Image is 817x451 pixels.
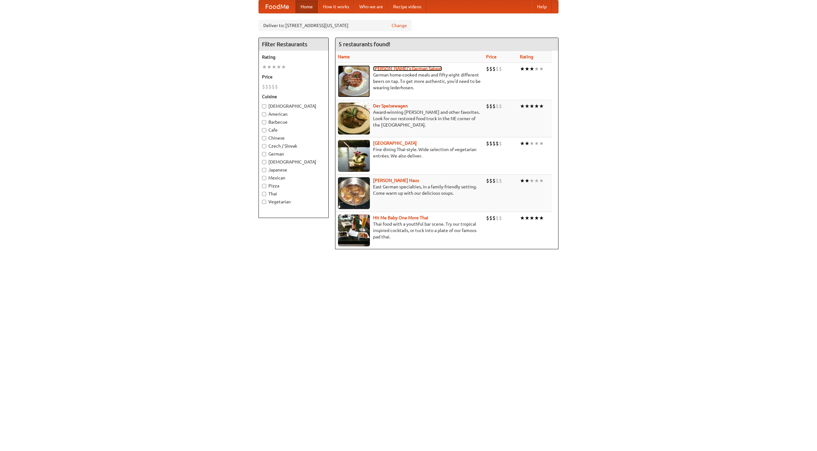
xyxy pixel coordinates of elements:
li: $ [499,177,502,184]
li: $ [486,177,489,184]
a: Hit Me Baby One More Thai [373,215,428,220]
li: ★ [281,63,286,70]
h4: Filter Restaurants [259,38,328,51]
p: Thai food with a youthful bar scene. Try our tropical inspired cocktails, or tuck into a plate of... [338,221,481,240]
li: ★ [534,177,539,184]
li: ★ [520,177,525,184]
li: $ [275,83,278,90]
img: esthers.jpg [338,65,370,97]
input: Thai [262,192,266,196]
li: $ [489,177,492,184]
a: Home [296,0,318,13]
h5: Price [262,74,325,80]
ng-pluralize: 5 restaurants found! [339,41,390,47]
li: $ [262,83,265,90]
a: Recipe videos [388,0,426,13]
input: Mexican [262,176,266,180]
li: ★ [525,65,529,72]
a: Change [392,22,407,29]
a: Der Speisewagen [373,103,408,108]
li: ★ [539,140,544,147]
li: $ [486,65,489,72]
img: satay.jpg [338,140,370,172]
li: ★ [529,103,534,110]
label: [DEMOGRAPHIC_DATA] [262,103,325,109]
li: ★ [539,103,544,110]
p: East German specialties, in a family-friendly setting. Come warm up with our delicious soups. [338,184,481,196]
li: ★ [525,215,529,222]
li: ★ [262,63,267,70]
h5: Rating [262,54,325,60]
label: Vegetarian [262,199,325,205]
li: $ [489,65,492,72]
label: Barbecue [262,119,325,125]
li: $ [265,83,268,90]
li: ★ [529,177,534,184]
a: Name [338,54,350,59]
li: $ [486,140,489,147]
label: Japanese [262,167,325,173]
input: Cafe [262,128,266,132]
label: Pizza [262,183,325,189]
a: [GEOGRAPHIC_DATA] [373,141,417,146]
div: Deliver to: [STREET_ADDRESS][US_STATE] [259,20,412,31]
li: ★ [529,215,534,222]
label: American [262,111,325,117]
input: Pizza [262,184,266,188]
li: ★ [525,140,529,147]
p: Fine dining Thai-style. Wide selection of vegetarian entrées. We also deliver. [338,146,481,159]
li: ★ [520,215,525,222]
li: ★ [272,63,276,70]
li: $ [489,215,492,222]
a: FoodMe [259,0,296,13]
a: Rating [520,54,533,59]
a: Price [486,54,497,59]
li: $ [499,215,502,222]
img: speisewagen.jpg [338,103,370,135]
input: Czech / Slovak [262,144,266,148]
li: ★ [539,65,544,72]
input: German [262,152,266,156]
li: $ [492,215,496,222]
li: $ [496,177,499,184]
img: babythai.jpg [338,215,370,246]
li: $ [489,103,492,110]
li: ★ [534,140,539,147]
li: $ [499,65,502,72]
li: ★ [534,215,539,222]
a: Help [532,0,552,13]
li: ★ [520,103,525,110]
li: $ [499,140,502,147]
a: [PERSON_NAME]'s German Saloon [373,66,442,71]
li: $ [492,103,496,110]
label: Czech / Slovak [262,143,325,149]
li: ★ [267,63,272,70]
a: Who we are [354,0,388,13]
label: Thai [262,191,325,197]
input: Japanese [262,168,266,172]
label: Chinese [262,135,325,141]
input: Barbecue [262,120,266,124]
li: ★ [539,177,544,184]
li: $ [492,140,496,147]
label: Cafe [262,127,325,133]
li: $ [492,65,496,72]
p: Award-winning [PERSON_NAME] and other favorites. Look for our restored food truck in the NE corne... [338,109,481,128]
h5: Cuisine [262,93,325,100]
li: $ [486,103,489,110]
input: [DEMOGRAPHIC_DATA] [262,160,266,164]
li: ★ [276,63,281,70]
li: $ [486,215,489,222]
li: ★ [525,177,529,184]
p: German home-cooked meals and fifty-eight different beers on tap. To get more authentic, you'd nee... [338,72,481,91]
li: ★ [539,215,544,222]
li: ★ [520,65,525,72]
li: $ [492,177,496,184]
li: $ [496,103,499,110]
input: Chinese [262,136,266,140]
li: $ [489,140,492,147]
a: [PERSON_NAME] Haus [373,178,419,183]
